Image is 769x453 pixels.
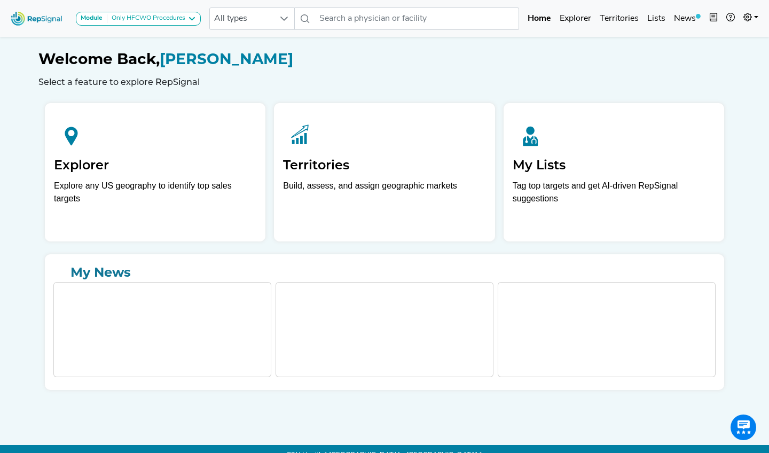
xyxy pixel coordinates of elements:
h6: Select a feature to explore RepSignal [38,77,731,87]
a: News [670,8,705,29]
a: TerritoriesBuild, assess, and assign geographic markets [274,103,495,241]
h2: Territories [283,158,485,173]
a: Territories [595,8,643,29]
p: Tag top targets and get AI-driven RepSignal suggestions [513,179,715,211]
h1: [PERSON_NAME] [38,50,731,68]
div: Only HFCWO Procedures [107,14,185,23]
a: Explorer [555,8,595,29]
div: Explore any US geography to identify top sales targets [54,179,256,205]
button: Intel Book [705,8,722,29]
span: All types [210,8,274,29]
button: ModuleOnly HFCWO Procedures [76,12,201,26]
h2: My Lists [513,158,715,173]
span: Welcome Back, [38,50,160,68]
a: Lists [643,8,670,29]
p: Build, assess, and assign geographic markets [283,179,485,211]
strong: Module [81,15,103,21]
a: Home [523,8,555,29]
a: My ListsTag top targets and get AI-driven RepSignal suggestions [504,103,724,241]
input: Search a physician or facility [315,7,519,30]
a: My News [53,263,716,282]
h2: Explorer [54,158,256,173]
a: ExplorerExplore any US geography to identify top sales targets [45,103,265,241]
